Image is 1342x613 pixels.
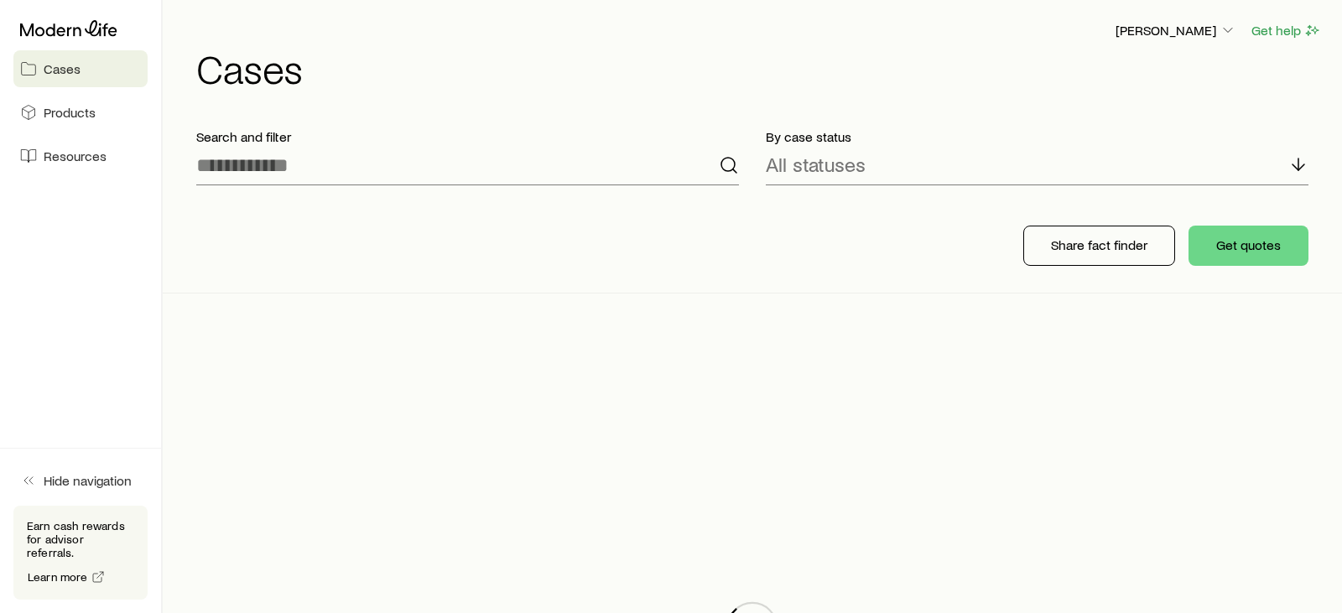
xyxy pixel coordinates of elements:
[13,50,148,87] a: Cases
[766,153,866,176] p: All statuses
[44,472,132,489] span: Hide navigation
[27,519,134,559] p: Earn cash rewards for advisor referrals.
[28,571,88,583] span: Learn more
[13,462,148,499] button: Hide navigation
[13,94,148,131] a: Products
[1251,21,1322,40] button: Get help
[44,148,107,164] span: Resources
[766,128,1308,145] p: By case status
[196,48,1322,88] h1: Cases
[13,138,148,174] a: Resources
[1023,226,1175,266] button: Share fact finder
[1116,22,1236,39] p: [PERSON_NAME]
[44,104,96,121] span: Products
[196,128,739,145] p: Search and filter
[1189,226,1308,266] button: Get quotes
[13,506,148,600] div: Earn cash rewards for advisor referrals.Learn more
[44,60,81,77] span: Cases
[1115,21,1237,41] button: [PERSON_NAME]
[1051,236,1147,253] p: Share fact finder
